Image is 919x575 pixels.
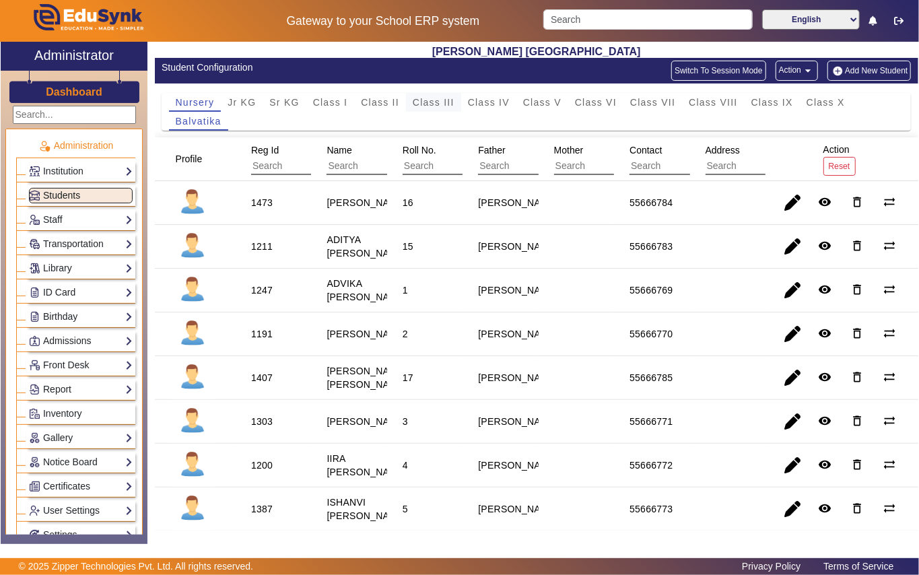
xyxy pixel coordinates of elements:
[30,191,40,201] img: Students.png
[689,98,737,107] span: Class VIII
[629,283,673,297] div: 55666769
[176,186,209,219] img: profile.png
[629,502,673,516] div: 55666773
[478,283,557,297] div: [PERSON_NAME]
[403,283,408,297] div: 1
[251,459,273,472] div: 1200
[251,502,273,516] div: 1387
[883,239,896,252] mat-icon: sync_alt
[468,98,510,107] span: Class IV
[823,157,856,175] button: Reset
[176,116,222,126] span: Balvatika
[883,370,896,384] mat-icon: sync_alt
[176,448,209,482] img: profile.png
[554,158,675,175] input: Search
[322,138,464,180] div: Name
[801,64,815,77] mat-icon: arrow_drop_down
[251,283,273,297] div: 1247
[735,557,807,575] a: Privacy Policy
[155,45,918,58] h2: [PERSON_NAME] [GEOGRAPHIC_DATA]
[16,139,135,153] p: Administration
[176,98,215,107] span: Nursery
[818,414,831,428] mat-icon: remove_red_eye
[883,502,896,515] mat-icon: sync_alt
[629,371,673,384] div: 55666785
[883,327,896,340] mat-icon: sync_alt
[176,492,209,526] img: profile.png
[817,557,900,575] a: Terms of Service
[818,239,831,252] mat-icon: remove_red_eye
[478,158,599,175] input: Search
[176,154,203,164] span: Profile
[478,327,557,341] div: [PERSON_NAME]
[43,408,82,419] span: Inventory
[819,137,860,180] div: Action
[818,195,831,209] mat-icon: remove_red_eye
[176,361,209,395] img: profile.png
[629,158,750,175] input: Search
[251,196,273,209] div: 1473
[327,497,406,521] staff-with-status: ISHANVI [PERSON_NAME]
[403,240,413,253] div: 15
[629,327,673,341] div: 55666770
[543,9,753,30] input: Search
[327,234,406,259] staff-with-status: ADITYA [PERSON_NAME]
[327,197,406,208] staff-with-status: [PERSON_NAME]
[176,230,209,263] img: profile.png
[629,240,673,253] div: 55666783
[478,240,557,253] div: [PERSON_NAME]
[251,145,279,156] span: Reg Id
[327,278,406,302] staff-with-status: ADVIKA [PERSON_NAME]
[831,65,845,77] img: add-new-student.png
[251,327,273,341] div: 1191
[850,327,864,340] mat-icon: delete_outline
[478,502,557,516] div: [PERSON_NAME]
[629,196,673,209] div: 55666784
[1,42,147,71] a: Administrator
[413,98,454,107] span: Class III
[162,61,529,75] div: Student Configuration
[13,106,136,124] input: Search...
[327,158,447,175] input: Search
[850,414,864,428] mat-icon: delete_outline
[850,458,864,471] mat-icon: delete_outline
[237,14,529,28] h5: Gateway to your School ERP system
[327,366,406,390] staff-with-status: [PERSON_NAME] [PERSON_NAME]
[575,98,617,107] span: Class VI
[403,502,408,516] div: 5
[478,415,557,428] div: [PERSON_NAME]
[776,61,818,81] button: Action
[171,147,219,171] div: Profile
[850,370,864,384] mat-icon: delete_outline
[327,329,406,339] staff-with-status: [PERSON_NAME]
[850,195,864,209] mat-icon: delete_outline
[403,459,408,472] div: 4
[46,86,102,98] h3: Dashboard
[176,317,209,351] img: profile.png
[818,327,831,340] mat-icon: remove_red_eye
[403,327,408,341] div: 2
[403,196,413,209] div: 16
[478,371,557,384] div: [PERSON_NAME]
[629,459,673,472] div: 55666772
[327,145,351,156] span: Name
[251,240,273,253] div: 1211
[523,98,561,107] span: Class V
[629,145,662,156] span: Contact
[176,405,209,438] img: profile.png
[176,273,209,307] img: profile.png
[38,140,50,152] img: Administration.png
[818,283,831,296] mat-icon: remove_red_eye
[403,371,413,384] div: 17
[751,98,793,107] span: Class IX
[671,61,766,81] button: Switch To Session Mode
[818,502,831,515] mat-icon: remove_red_eye
[403,158,523,175] input: Search
[818,458,831,471] mat-icon: remove_red_eye
[850,502,864,515] mat-icon: delete_outline
[251,158,372,175] input: Search
[45,85,103,99] a: Dashboard
[883,414,896,428] mat-icon: sync_alt
[629,415,673,428] div: 55666771
[269,98,299,107] span: Sr KG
